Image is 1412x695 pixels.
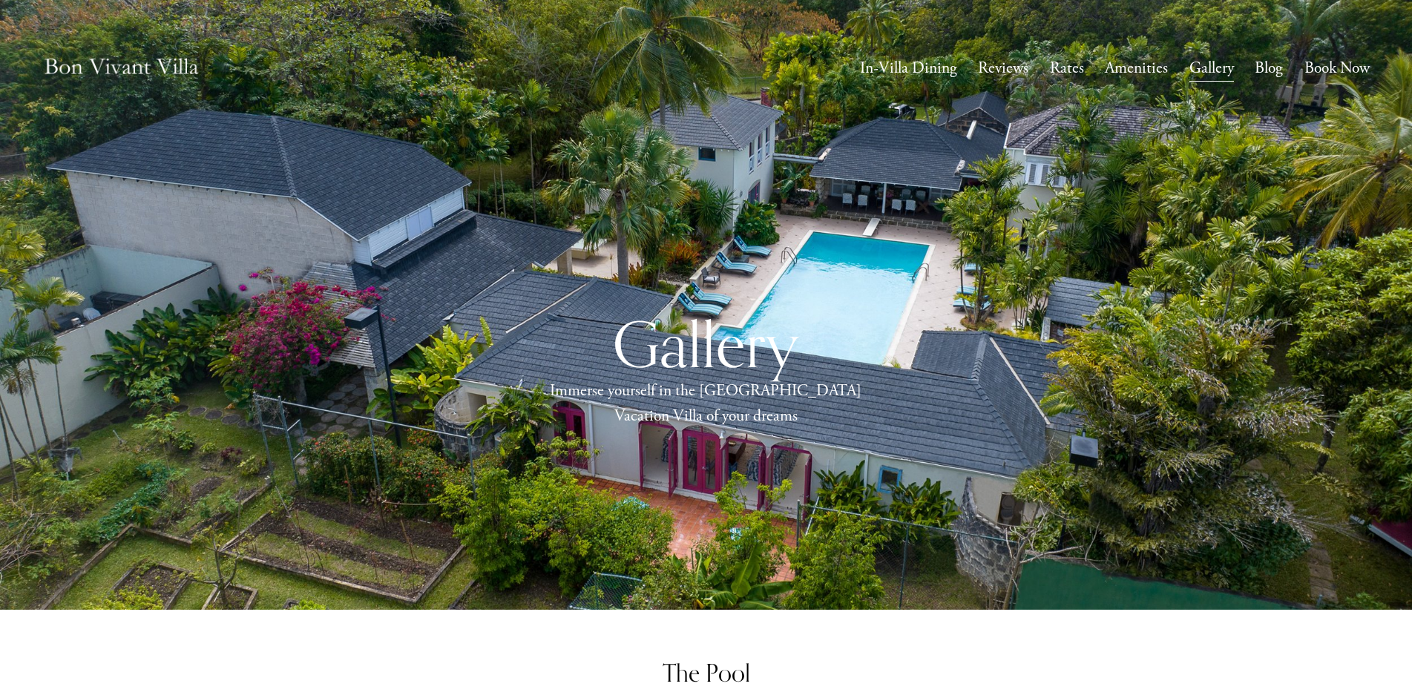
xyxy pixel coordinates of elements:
h3: The Pool [321,656,1091,690]
a: Reviews [978,54,1028,83]
p: Immerse yourself in the [GEOGRAPHIC_DATA] Vacation Villa of your dreams [543,378,869,429]
a: Gallery [1189,54,1234,83]
a: Blog [1255,54,1283,83]
a: Amenities [1105,54,1168,83]
h1: Gallery [543,305,869,383]
a: In-Villa Dining [860,54,957,83]
img: Caribbean Vacation Rental | Bon Vivant Villa [42,42,200,95]
a: Book Now [1304,54,1370,83]
a: Rates [1050,54,1084,83]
